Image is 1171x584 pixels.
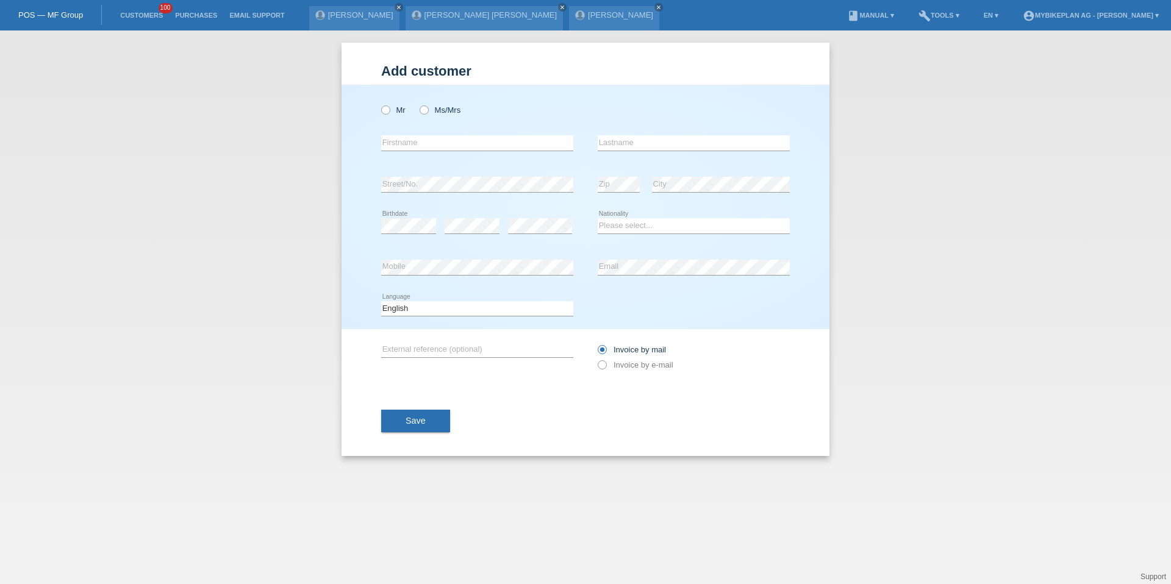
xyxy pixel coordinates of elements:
[424,10,557,20] a: [PERSON_NAME] [PERSON_NAME]
[847,10,859,22] i: book
[598,360,673,369] label: Invoice by e-mail
[559,4,565,10] i: close
[381,63,790,79] h1: Add customer
[598,360,606,376] input: Invoice by e-mail
[598,345,606,360] input: Invoice by mail
[328,10,393,20] a: [PERSON_NAME]
[1141,572,1166,581] a: Support
[381,410,450,433] button: Save
[169,12,223,19] a: Purchases
[406,416,426,426] span: Save
[420,105,460,115] label: Ms/Mrs
[396,4,402,10] i: close
[919,10,931,22] i: build
[978,12,1004,19] a: EN ▾
[656,4,662,10] i: close
[159,3,173,13] span: 100
[598,345,666,354] label: Invoice by mail
[114,12,169,19] a: Customers
[588,10,653,20] a: [PERSON_NAME]
[420,105,428,113] input: Ms/Mrs
[395,3,403,12] a: close
[1017,12,1165,19] a: account_circleMybikeplan AG - [PERSON_NAME] ▾
[223,12,290,19] a: Email Support
[1023,10,1035,22] i: account_circle
[841,12,900,19] a: bookManual ▾
[558,3,567,12] a: close
[381,105,406,115] label: Mr
[381,105,389,113] input: Mr
[912,12,965,19] a: buildTools ▾
[654,3,663,12] a: close
[18,10,83,20] a: POS — MF Group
